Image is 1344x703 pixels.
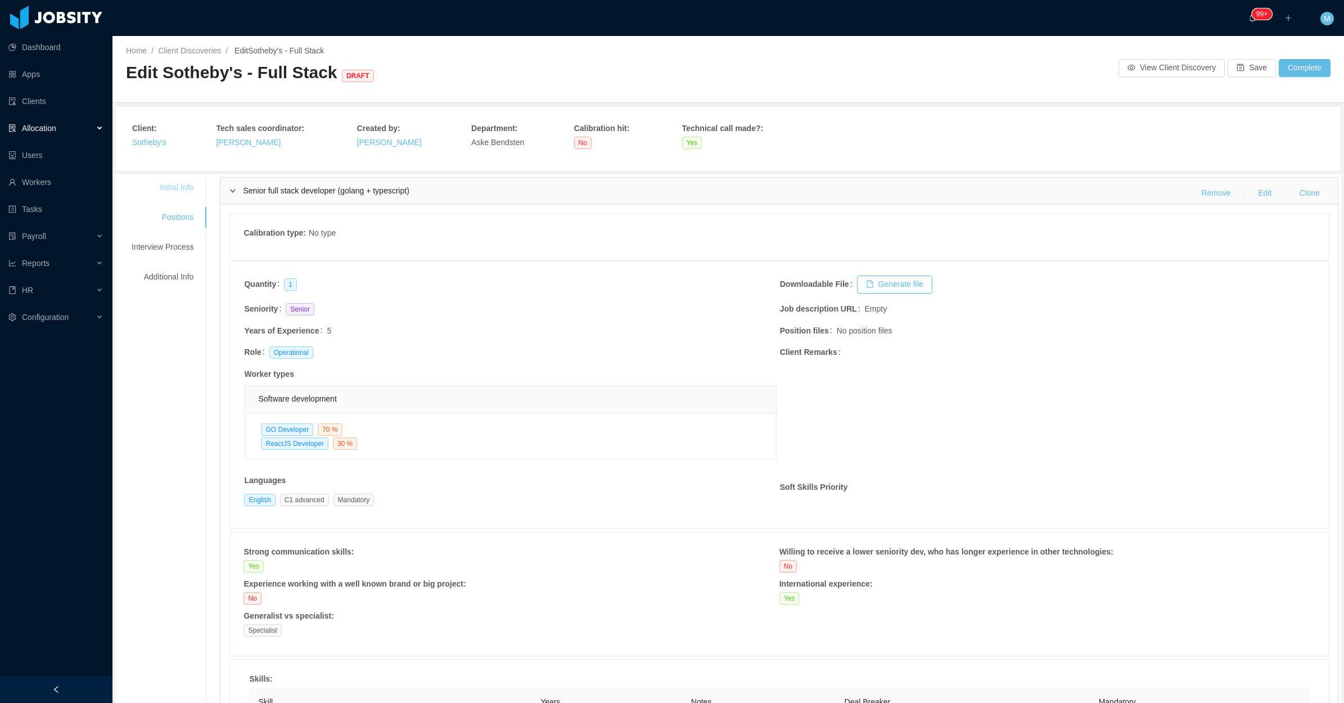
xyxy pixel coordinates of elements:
span: Edit Sotheby's - Full Stack [126,63,378,82]
strong: Department : [471,124,517,133]
span: M [1324,12,1331,25]
a: Home [126,46,147,55]
span: Yes [682,137,702,149]
span: English [244,494,275,506]
span: 30 % [333,438,357,450]
span: No [574,137,592,149]
span: Aske Bendsten [471,138,524,147]
div: Interview Process [118,237,207,258]
a: icon: auditClients [8,90,103,112]
span: DRAFT [342,70,374,82]
a: Sotheby's [132,138,166,147]
a: Client Discoveries [158,46,221,55]
span: Yes [779,592,800,605]
span: Configuration [22,313,69,322]
i: icon: solution [8,124,16,132]
span: 70 % [318,423,342,436]
span: GO Developer [261,423,313,436]
div: Initial Info [118,177,207,198]
strong: Years of Experience [244,326,319,335]
button: Remove [1192,184,1239,202]
strong: Willing to receive a lower seniority dev, who has longer experience in other technologies : [779,547,1113,556]
span: No [243,592,261,605]
sup: 2147 [1252,8,1272,20]
span: No [779,560,797,573]
span: / [151,46,154,55]
span: Allocation [22,124,56,133]
strong: Technical call made? : [682,124,763,133]
div: No type [309,227,336,241]
span: Edit [232,46,324,55]
span: Specialist [243,624,281,637]
strong: Soft Skills Priority [780,483,848,492]
span: ReactJS Developer [261,438,328,450]
span: Senior [286,303,314,316]
strong: Tech sales coordinator : [216,124,304,133]
i: icon: right [229,187,236,194]
i: icon: line-chart [8,259,16,267]
strong: Worker types [244,369,294,378]
button: Complete [1279,59,1331,77]
button: Edit [1249,184,1280,202]
a: icon: appstoreApps [8,63,103,85]
strong: Position files [780,326,829,335]
i: icon: setting [8,313,16,321]
span: 1 [284,278,297,291]
button: icon: eyeView Client Discovery [1119,59,1225,77]
a: icon: userWorkers [8,171,103,193]
div: Software development [258,386,762,412]
button: icon: fileGenerate file [857,276,932,294]
span: Mandatory [333,494,375,506]
strong: Created by : [357,124,400,133]
strong: Quantity [244,280,276,289]
a: Sotheby's - Full Stack [248,46,324,55]
strong: Languages [244,476,286,485]
strong: Skills : [249,674,272,683]
button: Clone [1290,184,1329,202]
span: Yes [243,560,264,573]
strong: Downloadable File [780,280,849,289]
span: Operational [269,346,313,359]
span: Reports [22,259,49,268]
strong: Client : [132,124,157,133]
span: Empty [865,303,887,315]
strong: Seniority [244,304,278,313]
span: C1 advanced [280,494,329,506]
i: icon: plus [1284,14,1292,22]
span: Senior full stack developer (golang + typescript) [243,186,409,195]
i: icon: bell [1248,14,1256,22]
button: icon: saveSave [1228,59,1276,77]
strong: Calibration hit : [574,124,630,133]
strong: Generalist vs specialist : [243,611,333,620]
div: icon: rightSenior full stack developer (golang + typescript) [220,178,1338,204]
span: / [225,46,228,55]
span: HR [22,286,33,295]
i: icon: book [8,286,16,294]
div: Positions [118,207,207,228]
strong: Client Remarks [780,348,837,357]
a: [PERSON_NAME] [357,138,422,147]
strong: Calibration type : [243,228,305,237]
a: icon: pie-chartDashboard [8,36,103,58]
strong: Job description URL [780,304,857,313]
i: icon: file-protect [8,232,16,240]
span: Payroll [22,232,46,241]
div: Additional Info [118,267,207,287]
strong: Role [244,348,261,357]
strong: Experience working with a well known brand or big project : [243,579,466,588]
strong: Strong communication skills : [243,547,354,556]
strong: International experience : [779,579,873,588]
span: No position files [837,325,892,337]
a: [PERSON_NAME] [216,138,281,147]
a: icon: profileTasks [8,198,103,220]
span: 5 [327,326,331,335]
a: icon: robotUsers [8,144,103,166]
